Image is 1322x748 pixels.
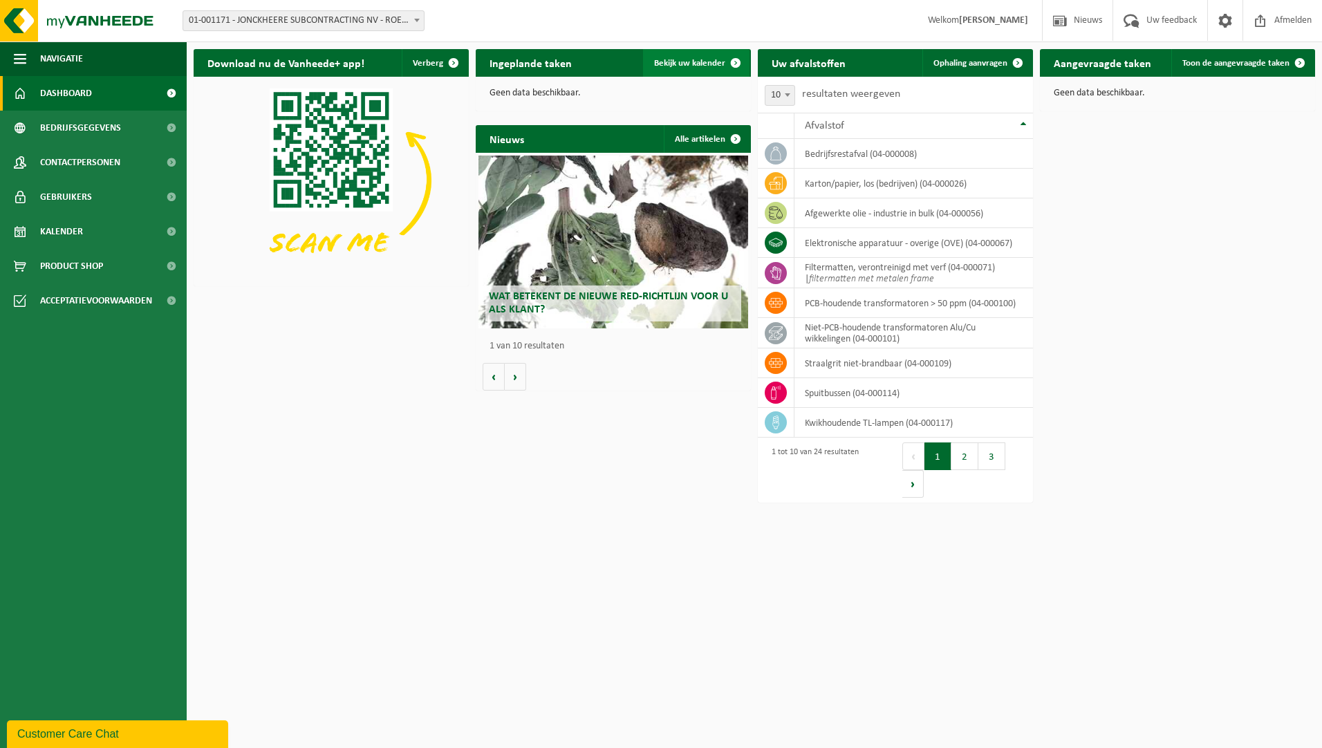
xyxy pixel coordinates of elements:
[805,120,844,131] span: Afvalstof
[490,342,744,351] p: 1 van 10 resultaten
[922,49,1032,77] a: Ophaling aanvragen
[978,442,1005,470] button: 3
[40,283,152,318] span: Acceptatievoorwaarden
[924,442,951,470] button: 1
[402,49,467,77] button: Verberg
[483,363,505,391] button: Vorige
[505,363,526,391] button: Volgende
[194,49,378,76] h2: Download nu de Vanheede+ app!
[643,49,750,77] a: Bekijk uw kalender
[654,59,725,68] span: Bekijk uw kalender
[765,85,795,106] span: 10
[40,249,103,283] span: Product Shop
[1171,49,1314,77] a: Toon de aangevraagde taken
[794,288,1033,318] td: PCB-houdende transformatoren > 50 ppm (04-000100)
[476,125,538,152] h2: Nieuws
[794,169,1033,198] td: karton/papier, los (bedrijven) (04-000026)
[7,718,231,748] iframe: chat widget
[1040,49,1165,76] h2: Aangevraagde taken
[902,442,924,470] button: Previous
[809,274,934,284] i: filtermatten met metalen frame
[489,291,728,315] span: Wat betekent de nieuwe RED-richtlijn voor u als klant?
[758,49,859,76] h2: Uw afvalstoffen
[802,88,900,100] label: resultaten weergeven
[413,59,443,68] span: Verberg
[1054,88,1301,98] p: Geen data beschikbaar.
[40,76,92,111] span: Dashboard
[40,111,121,145] span: Bedrijfsgegevens
[1182,59,1290,68] span: Toon de aangevraagde taken
[794,318,1033,348] td: niet-PCB-houdende transformatoren Alu/Cu wikkelingen (04-000101)
[183,11,424,30] span: 01-001171 - JONCKHEERE SUBCONTRACTING NV - ROESELARE
[794,198,1033,228] td: afgewerkte olie - industrie in bulk (04-000056)
[664,125,750,153] a: Alle artikelen
[183,10,425,31] span: 01-001171 - JONCKHEERE SUBCONTRACTING NV - ROESELARE
[959,15,1028,26] strong: [PERSON_NAME]
[794,258,1033,288] td: filtermatten, verontreinigd met verf (04-000071) |
[490,88,737,98] p: Geen data beschikbaar.
[194,77,469,283] img: Download de VHEPlus App
[794,139,1033,169] td: bedrijfsrestafval (04-000008)
[40,145,120,180] span: Contactpersonen
[765,441,859,499] div: 1 tot 10 van 24 resultaten
[478,156,748,328] a: Wat betekent de nieuwe RED-richtlijn voor u als klant?
[902,470,924,498] button: Next
[794,228,1033,258] td: elektronische apparatuur - overige (OVE) (04-000067)
[794,378,1033,408] td: spuitbussen (04-000114)
[933,59,1007,68] span: Ophaling aanvragen
[794,408,1033,438] td: kwikhoudende TL-lampen (04-000117)
[40,41,83,76] span: Navigatie
[765,86,794,105] span: 10
[40,214,83,249] span: Kalender
[794,348,1033,378] td: straalgrit niet-brandbaar (04-000109)
[40,180,92,214] span: Gebruikers
[476,49,586,76] h2: Ingeplande taken
[951,442,978,470] button: 2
